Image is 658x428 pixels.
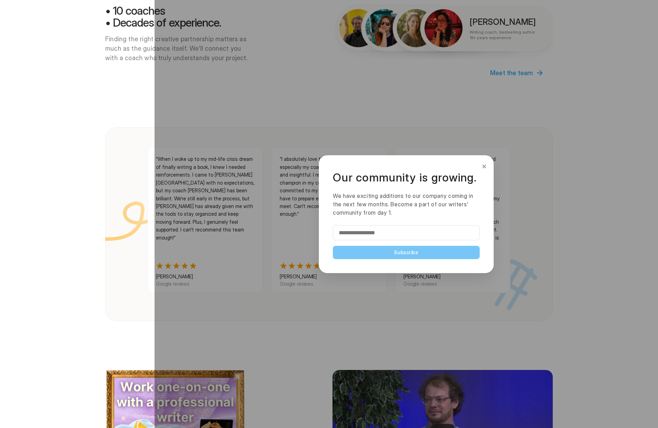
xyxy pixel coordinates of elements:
p: We have exciting additions to our company coming in the next few months. Become a part of our wri... [333,192,480,217]
p: Finding the right creative partnership matters as much as the guidance itself. We'll connect you ... [105,34,253,63]
button: Close popup [480,161,488,172]
h2: Our community is growing. [333,169,480,186]
button: Subscribe [333,246,480,259]
h2: • 10 coaches • Decades of experience. [105,5,253,28]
